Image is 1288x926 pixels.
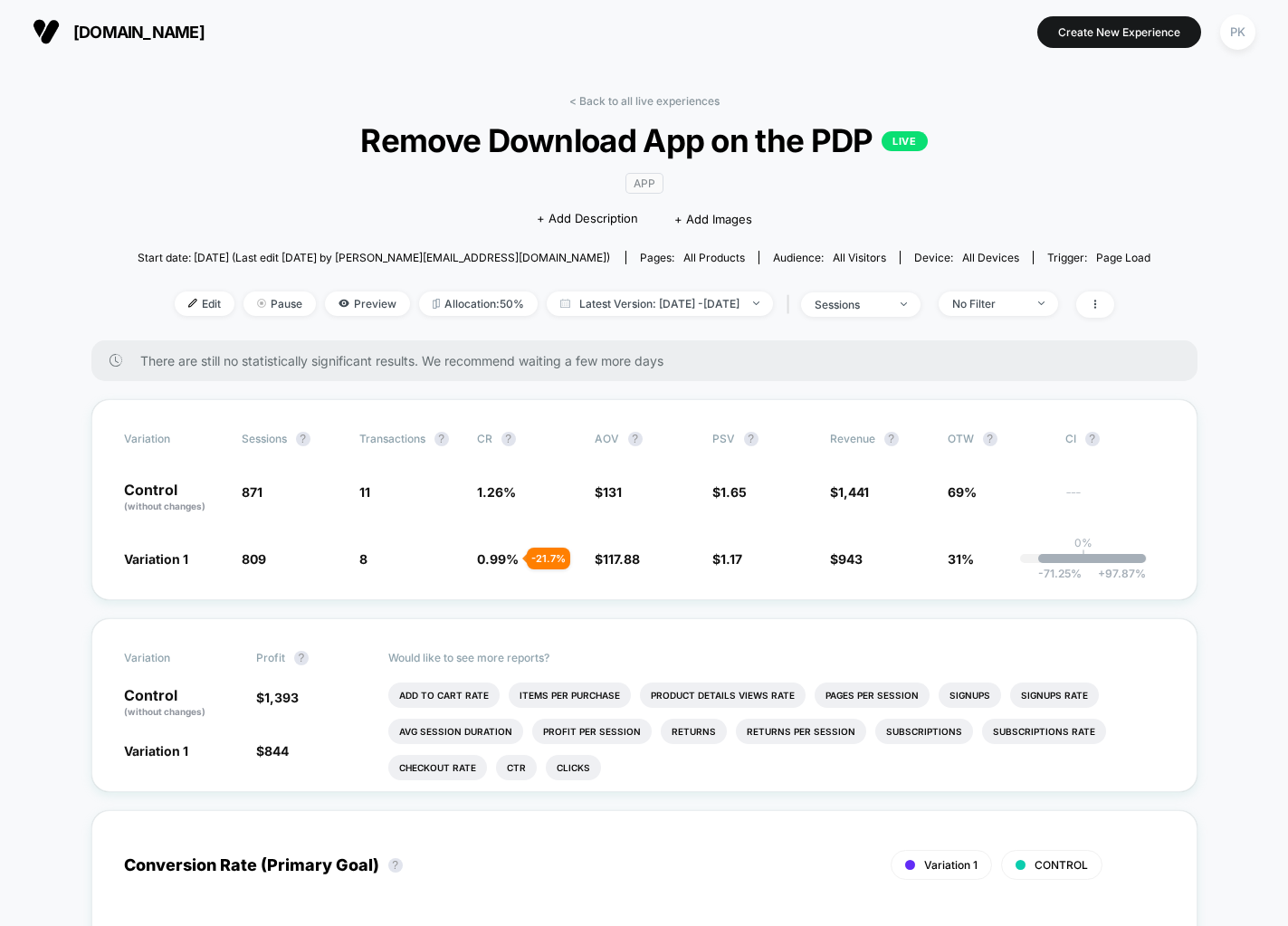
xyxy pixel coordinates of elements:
[1038,567,1082,580] span: -71.25 %
[712,432,735,445] span: PSV
[296,432,310,446] button: ?
[388,755,487,780] li: Checkout Rate
[838,484,869,500] span: 1,441
[720,551,742,567] span: 1.17
[388,858,403,873] button: ?
[712,551,742,567] span: $
[124,688,238,719] p: Control
[875,719,973,744] li: Subscriptions
[264,743,289,759] span: 844
[952,297,1025,310] div: No Filter
[1037,16,1201,48] button: Create New Experience
[1074,536,1092,549] p: 0%
[242,432,287,445] span: Sessions
[982,719,1106,744] li: Subscriptions Rate
[477,484,516,500] span: 1.26 %
[496,755,537,780] li: Ctr
[257,299,266,308] img: end
[527,548,570,569] div: - 21.7 %
[1035,858,1088,872] span: CONTROL
[603,551,640,567] span: 117.88
[546,755,601,780] li: Clicks
[773,251,886,264] div: Audience:
[753,301,759,305] img: end
[640,683,806,708] li: Product Details Views Rate
[419,291,538,316] span: Allocation: 50%
[882,131,927,151] p: LIVE
[477,551,519,567] span: 0.99 %
[833,251,886,264] span: All Visitors
[712,484,747,500] span: $
[983,432,997,446] button: ?
[900,251,1033,264] span: Device:
[948,432,1047,446] span: OTW
[1096,251,1150,264] span: Page Load
[175,291,234,316] span: Edit
[569,94,720,108] a: < Back to all live experiences
[838,551,863,567] span: 943
[509,683,631,708] li: Items Per Purchase
[359,484,370,500] span: 11
[124,482,224,513] p: Control
[124,743,188,759] span: Variation 1
[595,484,622,500] span: $
[188,299,197,308] img: edit
[625,173,663,194] span: App
[736,719,866,744] li: Returns Per Session
[256,743,289,759] span: $
[720,484,747,500] span: 1.65
[434,432,449,446] button: ?
[815,683,930,708] li: Pages Per Session
[264,690,299,705] span: 1,393
[683,251,745,264] span: all products
[501,432,516,446] button: ?
[124,501,205,511] span: (without changes)
[595,432,619,445] span: AOV
[782,291,801,318] span: |
[388,719,523,744] li: Avg Session Duration
[124,432,224,446] span: Variation
[1220,14,1255,50] div: PK
[294,651,309,665] button: ?
[674,212,752,226] span: + Add Images
[359,432,425,445] span: Transactions
[140,353,1161,368] span: There are still no statistically significant results. We recommend waiting a few more days
[124,706,205,717] span: (without changes)
[124,651,224,665] span: Variation
[1082,549,1085,563] p: |
[256,690,299,705] span: $
[1098,567,1105,580] span: +
[73,23,205,42] span: [DOMAIN_NAME]
[388,651,1165,664] p: Would like to see more reports?
[33,18,60,45] img: Visually logo
[138,251,610,264] span: Start date: [DATE] (Last edit [DATE] by [PERSON_NAME][EMAIL_ADDRESS][DOMAIN_NAME])
[924,858,978,872] span: Variation 1
[830,432,875,445] span: Revenue
[1047,251,1150,264] div: Trigger:
[1065,487,1165,513] span: ---
[433,299,440,309] img: rebalance
[640,251,745,264] div: Pages:
[603,484,622,500] span: 131
[901,302,907,306] img: end
[124,551,188,567] span: Variation 1
[243,291,316,316] span: Pause
[1010,683,1099,708] li: Signups Rate
[242,484,262,500] span: 871
[744,432,758,446] button: ?
[948,484,977,500] span: 69%
[661,719,727,744] li: Returns
[1085,432,1100,446] button: ?
[815,298,887,311] div: sessions
[1089,567,1146,580] span: 97.87 %
[547,291,773,316] span: Latest Version: [DATE] - [DATE]
[948,551,974,567] span: 31%
[359,551,367,567] span: 8
[939,683,1001,708] li: Signups
[256,651,285,664] span: Profit
[1038,301,1045,305] img: end
[830,484,869,500] span: $
[1065,432,1165,446] span: CI
[628,432,643,446] button: ?
[595,551,640,567] span: $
